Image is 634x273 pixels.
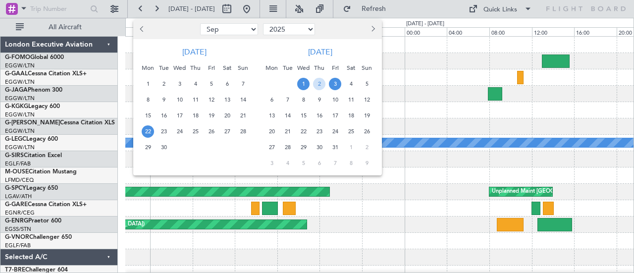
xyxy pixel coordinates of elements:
div: 7-10-2025 [280,92,296,108]
div: 17-10-2025 [327,108,343,123]
span: 7 [237,78,249,90]
span: 24 [173,125,186,138]
span: 20 [265,125,278,138]
span: 22 [142,125,154,138]
span: 6 [313,157,325,169]
div: 23-10-2025 [312,123,327,139]
span: 9 [158,94,170,106]
div: 18-10-2025 [343,108,359,123]
span: 14 [237,94,249,106]
div: 3-9-2025 [172,76,188,92]
span: 10 [173,94,186,106]
div: 13-10-2025 [264,108,280,123]
button: Previous month [137,21,148,37]
span: 2 [361,141,373,154]
div: Tue [280,60,296,76]
span: 5 [297,157,310,169]
div: 29-10-2025 [296,139,312,155]
span: 9 [361,157,373,169]
div: 30-9-2025 [156,139,172,155]
span: 27 [221,125,233,138]
div: 11-10-2025 [343,92,359,108]
div: 2-10-2025 [312,76,327,92]
div: 1-9-2025 [140,76,156,92]
div: 2-9-2025 [156,76,172,92]
div: Wed [296,60,312,76]
div: 4-10-2025 [343,76,359,92]
span: 21 [237,109,249,122]
div: 30-10-2025 [312,139,327,155]
span: 20 [221,109,233,122]
span: 4 [281,157,294,169]
div: Sat [219,60,235,76]
div: 29-9-2025 [140,139,156,155]
span: 5 [205,78,217,90]
span: 17 [173,109,186,122]
span: 3 [329,78,341,90]
span: 23 [158,125,170,138]
div: 25-10-2025 [343,123,359,139]
div: Sat [343,60,359,76]
div: 4-11-2025 [280,155,296,171]
span: 17 [329,109,341,122]
span: 2 [313,78,325,90]
div: 1-10-2025 [296,76,312,92]
div: 27-9-2025 [219,123,235,139]
span: 7 [281,94,294,106]
div: 28-10-2025 [280,139,296,155]
span: 8 [345,157,357,169]
div: 24-10-2025 [327,123,343,139]
div: 8-9-2025 [140,92,156,108]
span: 24 [329,125,341,138]
div: 21-9-2025 [235,108,251,123]
div: 25-9-2025 [188,123,204,139]
div: 8-10-2025 [296,92,312,108]
div: 24-9-2025 [172,123,188,139]
div: 9-11-2025 [359,155,375,171]
div: 14-10-2025 [280,108,296,123]
span: 16 [158,109,170,122]
span: 25 [189,125,202,138]
span: 14 [281,109,294,122]
span: 21 [281,125,294,138]
div: 11-9-2025 [188,92,204,108]
div: Thu [188,60,204,76]
span: 3 [265,157,278,169]
span: 9 [313,94,325,106]
span: 12 [205,94,217,106]
span: 10 [329,94,341,106]
span: 29 [297,141,310,154]
span: 18 [345,109,357,122]
div: 8-11-2025 [343,155,359,171]
span: 28 [237,125,249,138]
span: 30 [158,141,170,154]
div: 15-10-2025 [296,108,312,123]
span: 16 [313,109,325,122]
span: 8 [297,94,310,106]
span: 26 [205,125,217,138]
span: 1 [345,141,357,154]
div: 23-9-2025 [156,123,172,139]
div: 21-10-2025 [280,123,296,139]
div: 28-9-2025 [235,123,251,139]
span: 29 [142,141,154,154]
div: 4-9-2025 [188,76,204,92]
span: 1 [142,78,154,90]
div: 14-9-2025 [235,92,251,108]
div: 9-10-2025 [312,92,327,108]
div: 31-10-2025 [327,139,343,155]
span: 8 [142,94,154,106]
div: 26-10-2025 [359,123,375,139]
div: 27-10-2025 [264,139,280,155]
span: 7 [329,157,341,169]
div: 7-11-2025 [327,155,343,171]
div: 26-9-2025 [204,123,219,139]
div: 20-10-2025 [264,123,280,139]
div: 15-9-2025 [140,108,156,123]
span: 1 [297,78,310,90]
span: 23 [313,125,325,138]
div: 5-11-2025 [296,155,312,171]
select: Select month [200,23,258,35]
div: 22-10-2025 [296,123,312,139]
div: Tue [156,60,172,76]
